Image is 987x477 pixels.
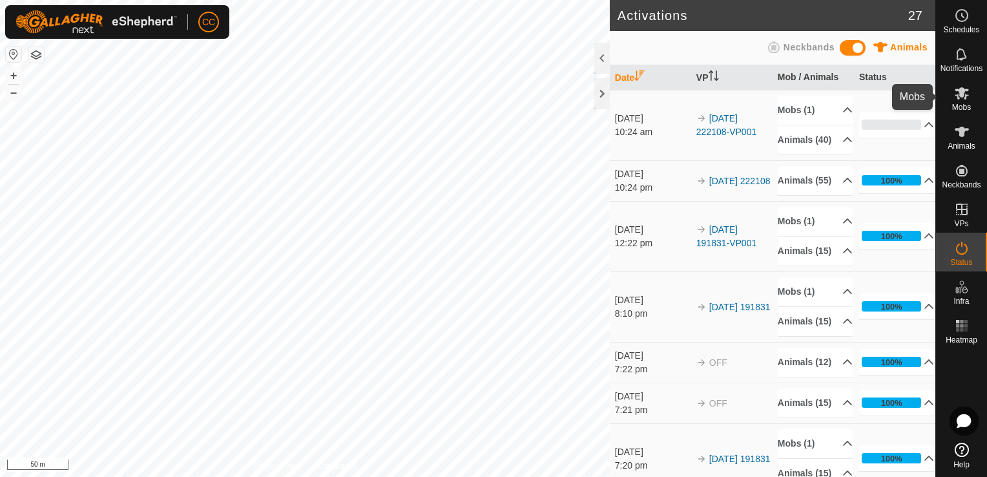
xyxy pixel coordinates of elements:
[610,65,691,90] th: Date
[773,65,854,90] th: Mob / Animals
[6,68,21,83] button: +
[778,237,853,266] p-accordion-header: Animals (15)
[778,207,853,236] p-accordion-header: Mobs (1)
[881,397,902,409] div: 100%
[954,220,968,228] span: VPs
[778,277,853,306] p-accordion-header: Mobs (1)
[691,65,773,90] th: VP
[615,223,690,237] div: [DATE]
[942,181,981,189] span: Neckbands
[696,398,707,408] img: arrow
[890,42,928,52] span: Animals
[696,357,707,368] img: arrow
[709,176,771,186] a: [DATE] 222108
[859,293,935,319] p-accordion-header: 100%
[859,112,935,138] p-accordion-header: 0%
[943,26,979,34] span: Schedules
[859,223,935,249] p-accordion-header: 100%
[615,181,690,195] div: 10:24 pm
[778,96,853,125] p-accordion-header: Mobs (1)
[618,8,908,23] h2: Activations
[859,445,935,471] p-accordion-header: 100%
[615,237,690,250] div: 12:22 pm
[615,307,690,321] div: 8:10 pm
[696,176,707,186] img: arrow
[952,103,971,111] span: Mobs
[615,459,690,472] div: 7:20 pm
[950,259,972,266] span: Status
[862,120,922,130] div: 0%
[778,125,853,154] p-accordion-header: Animals (40)
[709,454,771,464] a: [DATE] 191831
[615,125,690,139] div: 10:24 am
[778,388,853,418] p-accordion-header: Animals (15)
[709,398,727,408] span: OFF
[854,65,935,90] th: Status
[318,460,356,472] a: Contact Us
[953,297,969,305] span: Infra
[696,224,756,248] a: [DATE] 191831-VP001
[254,460,302,472] a: Privacy Policy
[696,113,756,137] a: [DATE] 222108-VP001
[881,175,902,187] div: 100%
[709,302,771,312] a: [DATE] 191831
[778,429,853,458] p-accordion-header: Mobs (1)
[881,356,902,368] div: 100%
[709,357,727,368] span: OFF
[859,167,935,193] p-accordion-header: 100%
[862,357,922,367] div: 100%
[615,403,690,417] div: 7:21 pm
[615,167,690,181] div: [DATE]
[778,166,853,195] p-accordion-header: Animals (55)
[881,452,902,465] div: 100%
[615,349,690,363] div: [DATE]
[881,301,902,313] div: 100%
[634,72,645,83] p-sorticon: Activate to sort
[615,112,690,125] div: [DATE]
[862,301,922,312] div: 100%
[202,16,215,29] span: CC
[862,397,922,408] div: 100%
[696,302,707,312] img: arrow
[881,230,902,242] div: 100%
[859,349,935,375] p-accordion-header: 100%
[615,390,690,403] div: [DATE]
[696,224,707,235] img: arrow
[615,363,690,376] div: 7:22 pm
[696,113,707,123] img: arrow
[946,336,977,344] span: Heatmap
[696,454,707,464] img: arrow
[784,42,835,52] span: Neckbands
[6,85,21,100] button: –
[16,10,177,34] img: Gallagher Logo
[615,293,690,307] div: [DATE]
[862,453,922,463] div: 100%
[28,47,44,63] button: Map Layers
[940,65,982,72] span: Notifications
[862,175,922,185] div: 100%
[859,390,935,416] p-accordion-header: 100%
[778,307,853,336] p-accordion-header: Animals (15)
[709,72,719,83] p-sorticon: Activate to sort
[936,438,987,474] a: Help
[908,6,922,25] span: 27
[953,461,970,469] span: Help
[948,142,975,150] span: Animals
[615,445,690,459] div: [DATE]
[778,348,853,377] p-accordion-header: Animals (12)
[6,47,21,62] button: Reset Map
[862,231,922,241] div: 100%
